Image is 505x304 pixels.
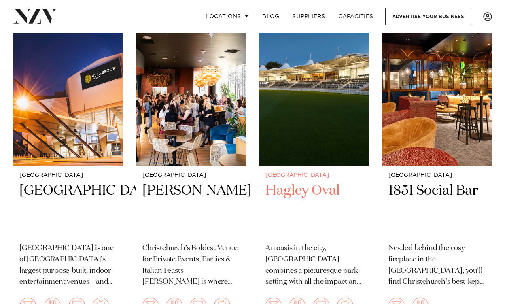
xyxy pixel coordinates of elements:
[265,172,363,179] small: [GEOGRAPHIC_DATA]
[199,8,256,25] a: Locations
[286,8,331,25] a: SUPPLIERS
[19,172,117,179] small: [GEOGRAPHIC_DATA]
[385,8,471,25] a: Advertise your business
[19,243,117,288] p: [GEOGRAPHIC_DATA] is one of [GEOGRAPHIC_DATA]'s largest purpose-built, indoor entertainment venue...
[265,243,363,288] p: An oasis in the city, [GEOGRAPHIC_DATA] combines a picturesque park-setting with all the impact a...
[256,8,286,25] a: BLOG
[388,182,486,236] h2: 1851 Social Bar
[13,9,57,23] img: nzv-logo.png
[332,8,380,25] a: Capacities
[142,182,240,236] h2: [PERSON_NAME]
[265,182,363,236] h2: Hagley Oval
[142,243,240,288] p: Christchurch’s Boldest Venue for Private Events, Parties & Italian Feasts [PERSON_NAME] is where ...
[388,172,486,179] small: [GEOGRAPHIC_DATA]
[142,172,240,179] small: [GEOGRAPHIC_DATA]
[19,182,117,236] h2: [GEOGRAPHIC_DATA]
[388,243,486,288] p: Nestled behind the cosy fireplace in the [GEOGRAPHIC_DATA], you'll find Christchurch's best-kept ...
